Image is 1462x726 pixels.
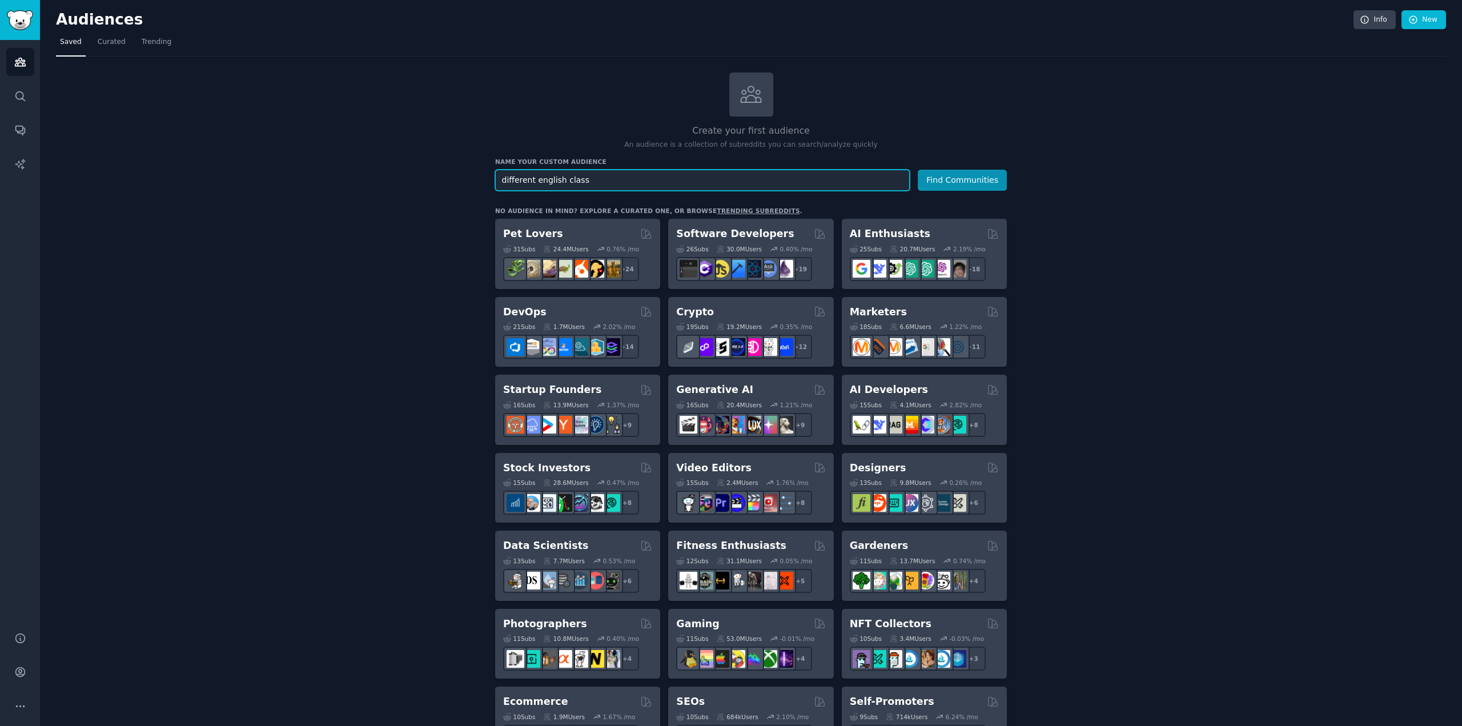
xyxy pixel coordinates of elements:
[780,635,815,643] div: -0.01 % /mo
[717,635,762,643] div: 53.0M Users
[776,494,793,512] img: postproduction
[523,494,540,512] img: ValueInvesting
[901,650,918,668] img: OpenSeaNFT
[780,245,813,253] div: 0.40 % /mo
[885,338,902,356] img: AskMarketing
[760,494,777,512] img: Youtubevideo
[696,416,713,434] img: dalle2
[853,572,870,589] img: vegetablegardening
[853,494,870,512] img: typography
[869,494,886,512] img: logodesign
[712,494,729,512] img: premiere
[543,323,585,331] div: 1.7M Users
[676,383,753,397] h2: Generative AI
[503,695,568,709] h2: Ecommerce
[603,557,636,565] div: 0.53 % /mo
[507,338,524,356] img: azuredevops
[850,401,882,409] div: 15 Sub s
[717,401,762,409] div: 20.4M Users
[587,416,604,434] img: Entrepreneurship
[744,260,761,278] img: reactnative
[850,461,906,475] h2: Designers
[676,539,786,553] h2: Fitness Enthusiasts
[571,260,588,278] img: cockatiel
[587,494,604,512] img: swingtrading
[607,635,639,643] div: 0.40 % /mo
[676,323,708,331] div: 19 Sub s
[603,494,620,512] img: technicalanalysis
[788,335,812,359] div: + 12
[788,413,812,437] div: + 9
[760,416,777,434] img: starryai
[696,650,713,668] img: CozyGamers
[615,569,639,593] div: + 6
[850,557,882,565] div: 11 Sub s
[539,494,556,512] img: Forex
[603,416,620,434] img: growmybusiness
[56,33,86,57] a: Saved
[788,257,812,281] div: + 19
[776,416,793,434] img: DreamBooth
[603,650,620,668] img: WeddingPhotography
[587,650,604,668] img: Nikon
[788,569,812,593] div: + 5
[962,569,986,593] div: + 4
[850,635,882,643] div: 10 Sub s
[933,338,950,356] img: MarketingResearch
[507,650,524,668] img: analog
[728,338,745,356] img: web3
[744,338,761,356] img: defiblockchain
[571,650,588,668] img: canon
[933,260,950,278] img: OpenAIDev
[676,401,708,409] div: 16 Sub s
[901,572,918,589] img: GardeningUK
[949,260,966,278] img: ArtificalIntelligence
[539,650,556,668] img: AnalogCommunity
[142,37,171,47] span: Trending
[543,479,588,487] div: 28.6M Users
[503,245,535,253] div: 31 Sub s
[603,260,620,278] img: dogbreed
[607,245,639,253] div: 0.76 % /mo
[543,635,588,643] div: 10.8M Users
[696,494,713,512] img: editors
[850,617,931,631] h2: NFT Collectors
[744,572,761,589] img: fitness30plus
[603,713,636,721] div: 1.67 % /mo
[962,335,986,359] div: + 11
[503,713,535,721] div: 10 Sub s
[696,260,713,278] img: csharp
[503,323,535,331] div: 21 Sub s
[94,33,130,57] a: Curated
[776,479,809,487] div: 1.76 % /mo
[503,227,563,241] h2: Pet Lovers
[507,572,524,589] img: MachineLearning
[728,260,745,278] img: iOSProgramming
[760,260,777,278] img: AskComputerScience
[676,245,708,253] div: 26 Sub s
[555,494,572,512] img: Trading
[503,557,535,565] div: 13 Sub s
[607,401,639,409] div: 1.37 % /mo
[850,479,882,487] div: 13 Sub s
[712,338,729,356] img: ethstaker
[676,557,708,565] div: 12 Sub s
[850,695,934,709] h2: Self-Promoters
[780,557,813,565] div: 0.05 % /mo
[917,416,934,434] img: OpenSourceAI
[587,572,604,589] img: datasets
[850,245,882,253] div: 25 Sub s
[523,260,540,278] img: ballpython
[495,140,1007,150] p: An audience is a collection of subreddits you can search/analyze quickly
[885,260,902,278] img: AItoolsCatalog
[712,416,729,434] img: deepdream
[890,635,931,643] div: 3.4M Users
[962,491,986,515] div: + 6
[853,338,870,356] img: content_marketing
[507,494,524,512] img: dividends
[917,338,934,356] img: googleads
[676,305,714,319] h2: Crypto
[962,257,986,281] div: + 18
[853,416,870,434] img: LangChain
[696,338,713,356] img: 0xPolygon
